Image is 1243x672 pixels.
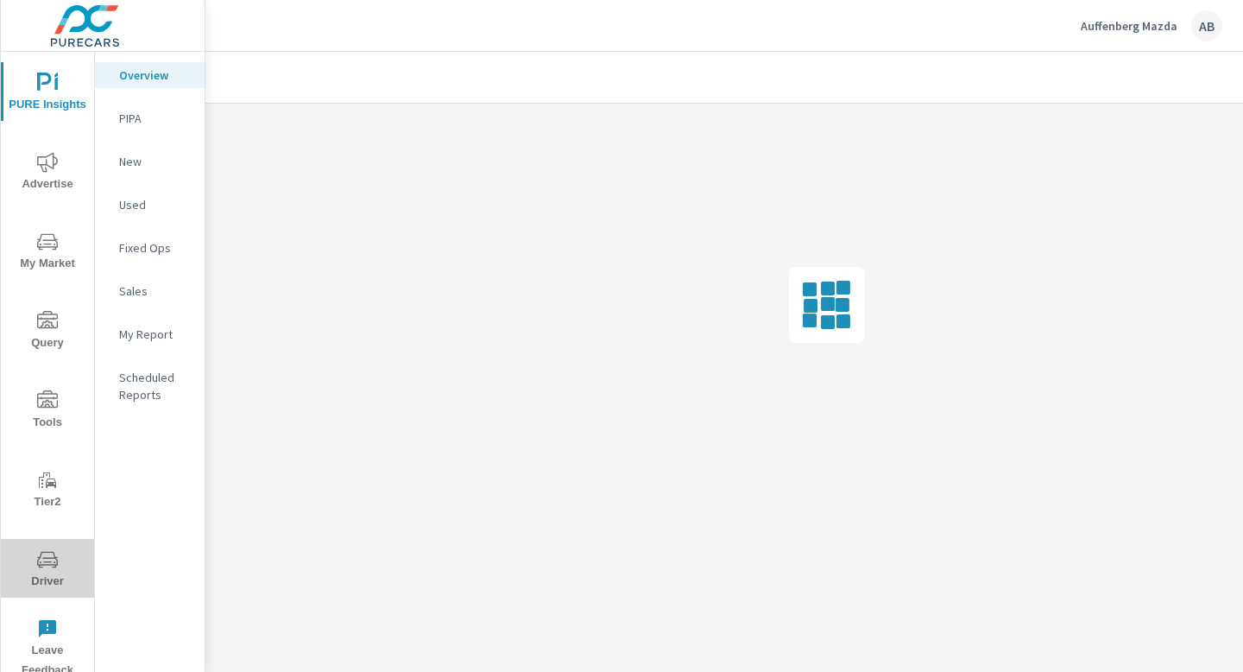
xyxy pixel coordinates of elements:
[119,196,191,213] p: Used
[6,549,89,592] span: Driver
[6,390,89,433] span: Tools
[6,311,89,353] span: Query
[119,110,191,127] p: PIPA
[95,192,205,218] div: Used
[119,67,191,84] p: Overview
[95,235,205,261] div: Fixed Ops
[119,239,191,257] p: Fixed Ops
[119,326,191,343] p: My Report
[95,321,205,347] div: My Report
[95,149,205,174] div: New
[95,105,205,131] div: PIPA
[1191,10,1222,41] div: AB
[119,369,191,403] p: Scheduled Reports
[119,282,191,300] p: Sales
[95,278,205,304] div: Sales
[6,152,89,194] span: Advertise
[95,62,205,88] div: Overview
[119,153,191,170] p: New
[1081,18,1177,34] p: Auffenberg Mazda
[95,365,205,408] div: Scheduled Reports
[6,470,89,512] span: Tier2
[6,73,89,115] span: PURE Insights
[6,231,89,274] span: My Market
